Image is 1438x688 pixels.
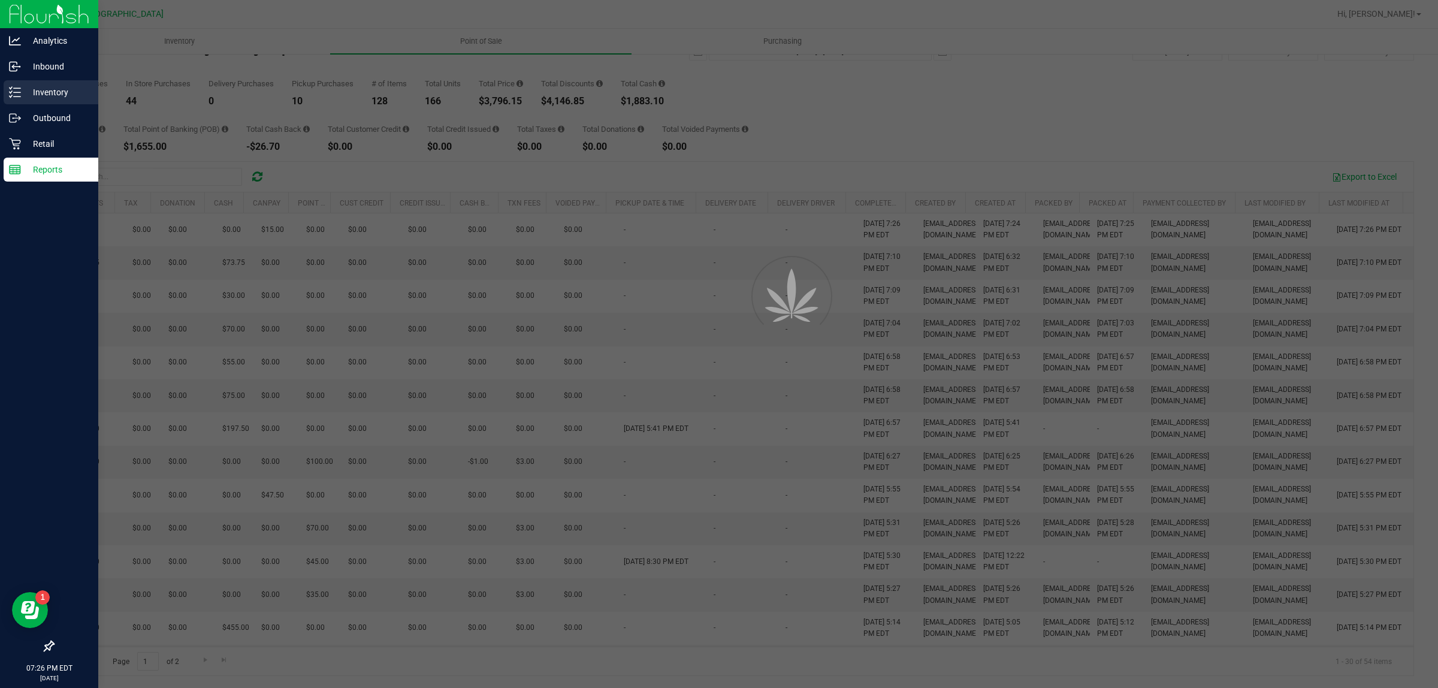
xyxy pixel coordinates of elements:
p: Inbound [21,59,93,74]
inline-svg: Reports [9,164,21,176]
p: Inventory [21,85,93,99]
p: Analytics [21,34,93,48]
inline-svg: Outbound [9,112,21,124]
inline-svg: Inventory [9,86,21,98]
p: 07:26 PM EDT [5,663,93,674]
p: [DATE] [5,674,93,683]
iframe: Resource center unread badge [35,590,50,605]
p: Outbound [21,111,93,125]
p: Reports [21,162,93,177]
inline-svg: Retail [9,138,21,150]
inline-svg: Inbound [9,61,21,73]
inline-svg: Analytics [9,35,21,47]
iframe: Resource center [12,592,48,628]
p: Retail [21,137,93,151]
